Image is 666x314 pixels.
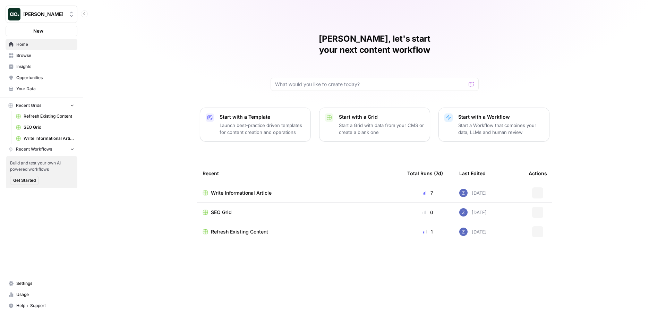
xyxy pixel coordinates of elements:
[16,146,52,152] span: Recent Workflows
[8,8,20,20] img: Zoe Jessup Logo
[16,102,41,109] span: Recent Grids
[459,189,487,197] div: [DATE]
[459,228,468,236] img: if0rly7j6ey0lzdmkp6rmyzsebv0
[16,52,74,59] span: Browse
[10,160,73,172] span: Build and test your own AI powered workflows
[6,39,77,50] a: Home
[24,135,74,142] span: Write Informational Article
[33,27,43,34] span: New
[459,208,487,217] div: [DATE]
[203,189,396,196] a: Write Informational Article
[438,108,549,142] button: Start with a WorkflowStart a Workflow that combines your data, LLMs and human review
[10,176,39,185] button: Get Started
[459,164,486,183] div: Last Edited
[6,300,77,311] button: Help + Support
[16,41,74,48] span: Home
[13,133,77,144] a: Write Informational Article
[6,83,77,94] a: Your Data
[24,113,74,119] span: Refresh Existing Content
[16,303,74,309] span: Help + Support
[16,291,74,298] span: Usage
[271,33,479,56] h1: [PERSON_NAME], let's start your next content workflow
[6,50,77,61] a: Browse
[6,26,77,36] button: New
[220,113,305,120] p: Start with a Template
[459,189,468,197] img: if0rly7j6ey0lzdmkp6rmyzsebv0
[220,122,305,136] p: Launch best-practice driven templates for content creation and operations
[6,6,77,23] button: Workspace: Zoe Jessup
[407,209,448,216] div: 0
[211,189,272,196] span: Write Informational Article
[203,228,396,235] a: Refresh Existing Content
[13,177,36,184] span: Get Started
[6,61,77,72] a: Insights
[23,11,65,18] span: [PERSON_NAME]
[16,280,74,287] span: Settings
[459,208,468,217] img: if0rly7j6ey0lzdmkp6rmyzsebv0
[13,111,77,122] a: Refresh Existing Content
[6,100,77,111] button: Recent Grids
[16,63,74,70] span: Insights
[319,108,430,142] button: Start with a GridStart a Grid with data from your CMS or create a blank one
[211,209,232,216] span: SEO Grid
[6,278,77,289] a: Settings
[24,124,74,130] span: SEO Grid
[407,189,448,196] div: 7
[407,164,443,183] div: Total Runs (7d)
[13,122,77,133] a: SEO Grid
[6,289,77,300] a: Usage
[6,72,77,83] a: Opportunities
[529,164,547,183] div: Actions
[339,122,424,136] p: Start a Grid with data from your CMS or create a blank one
[203,164,396,183] div: Recent
[16,86,74,92] span: Your Data
[339,113,424,120] p: Start with a Grid
[16,75,74,81] span: Opportunities
[211,228,268,235] span: Refresh Existing Content
[459,228,487,236] div: [DATE]
[458,113,544,120] p: Start with a Workflow
[407,228,448,235] div: 1
[6,144,77,154] button: Recent Workflows
[200,108,311,142] button: Start with a TemplateLaunch best-practice driven templates for content creation and operations
[458,122,544,136] p: Start a Workflow that combines your data, LLMs and human review
[203,209,396,216] a: SEO Grid
[275,81,466,88] input: What would you like to create today?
